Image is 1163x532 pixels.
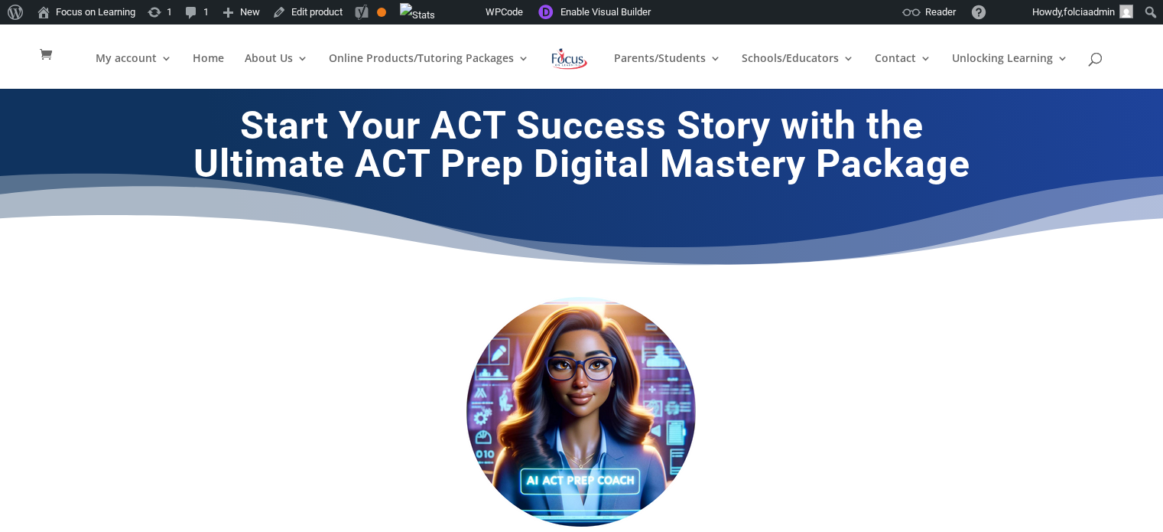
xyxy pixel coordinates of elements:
[742,53,854,89] a: Schools/Educators
[245,53,308,89] a: About Us
[400,3,435,28] img: Views over 48 hours. Click for more Jetpack Stats.
[193,103,970,186] strong: Start Your ACT Success Story with the Ultimate ACT Prep Digital Mastery Package
[550,45,590,73] img: Focus on Learning
[875,53,931,89] a: Contact
[466,297,696,527] img: Ultimate ACT Digital Mastery Package1
[377,8,386,17] div: OK
[952,53,1068,89] a: Unlocking Learning
[1064,6,1115,18] span: folciaadmin
[96,53,172,89] a: My account
[193,53,224,89] a: Home
[329,53,529,89] a: Online Products/Tutoring Packages
[614,53,721,89] a: Parents/Students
